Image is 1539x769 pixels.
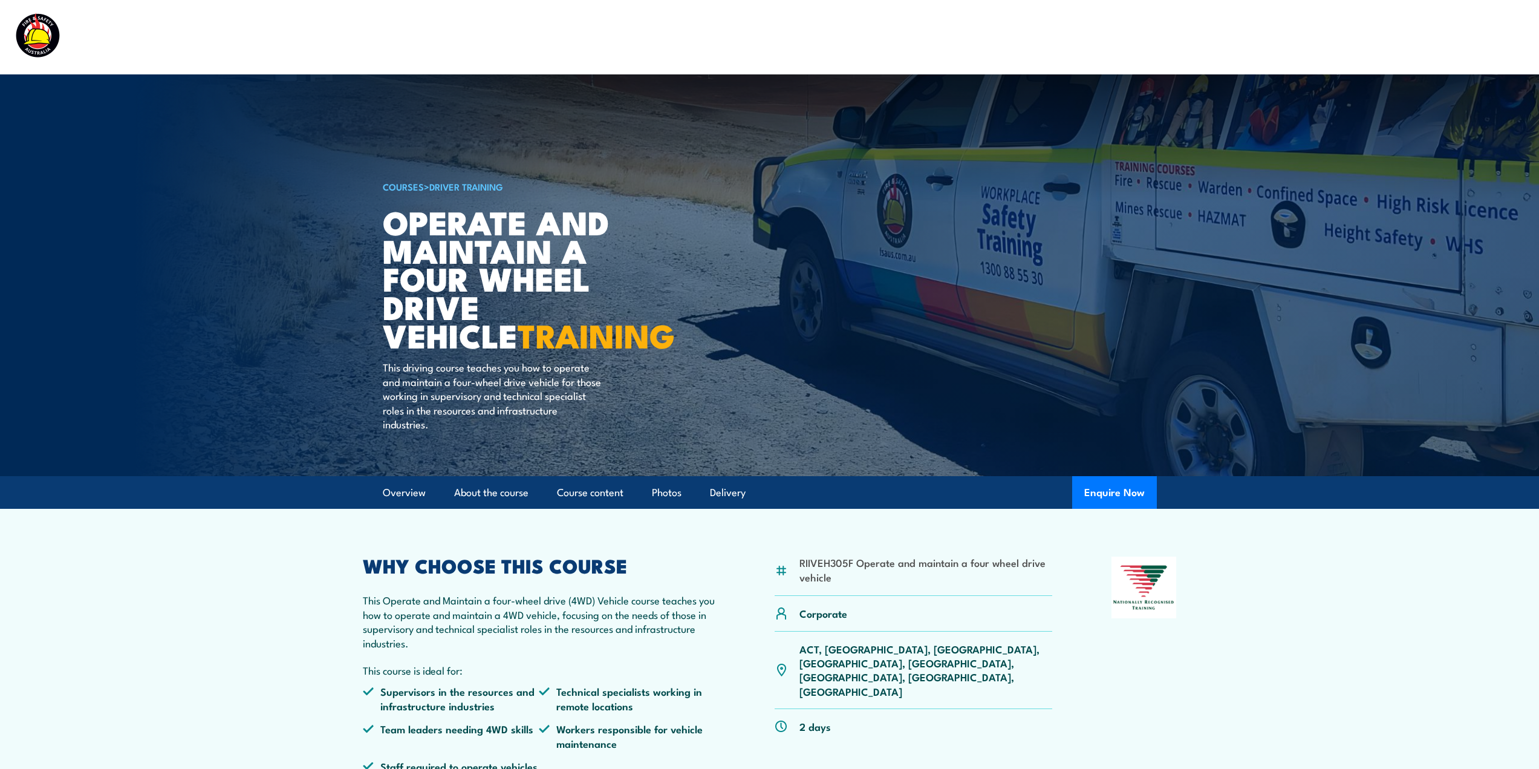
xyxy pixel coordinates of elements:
p: Corporate [799,606,847,620]
p: ACT, [GEOGRAPHIC_DATA], [GEOGRAPHIC_DATA], [GEOGRAPHIC_DATA], [GEOGRAPHIC_DATA], [GEOGRAPHIC_DATA... [799,642,1053,699]
p: 2 days [799,719,831,733]
a: Contact [1444,21,1482,53]
h2: WHY CHOOSE THIS COURSE [363,557,716,574]
a: Photos [652,477,682,509]
li: Supervisors in the resources and infrastructure industries [363,684,539,713]
a: Delivery [710,477,746,509]
h1: Operate and Maintain a Four Wheel Drive Vehicle [383,208,682,349]
a: Course Calendar [947,21,1027,53]
li: Workers responsible for vehicle maintenance [539,722,715,750]
a: News [1296,21,1323,53]
a: Learner Portal [1349,21,1417,53]
a: Emergency Response Services [1054,21,1198,53]
li: Technical specialists working in remote locations [539,684,715,713]
a: About the course [454,477,529,509]
a: Driver Training [429,180,503,193]
button: Enquire Now [1072,476,1157,509]
a: Courses [882,21,920,53]
a: Overview [383,477,426,509]
p: This Operate and Maintain a four-wheel drive (4WD) Vehicle course teaches you how to operate and ... [363,593,716,650]
a: COURSES [383,180,424,193]
li: RIIVEH305F Operate and maintain a four wheel drive vehicle [799,555,1053,584]
p: This course is ideal for: [363,663,716,677]
a: About Us [1225,21,1269,53]
li: Team leaders needing 4WD skills [363,722,539,750]
p: This driving course teaches you how to operate and maintain a four-wheel drive vehicle for those ... [383,360,604,431]
strong: TRAINING [518,309,675,359]
a: Course content [557,477,623,509]
img: Nationally Recognised Training logo. [1111,557,1177,618]
h6: > [383,179,682,194]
